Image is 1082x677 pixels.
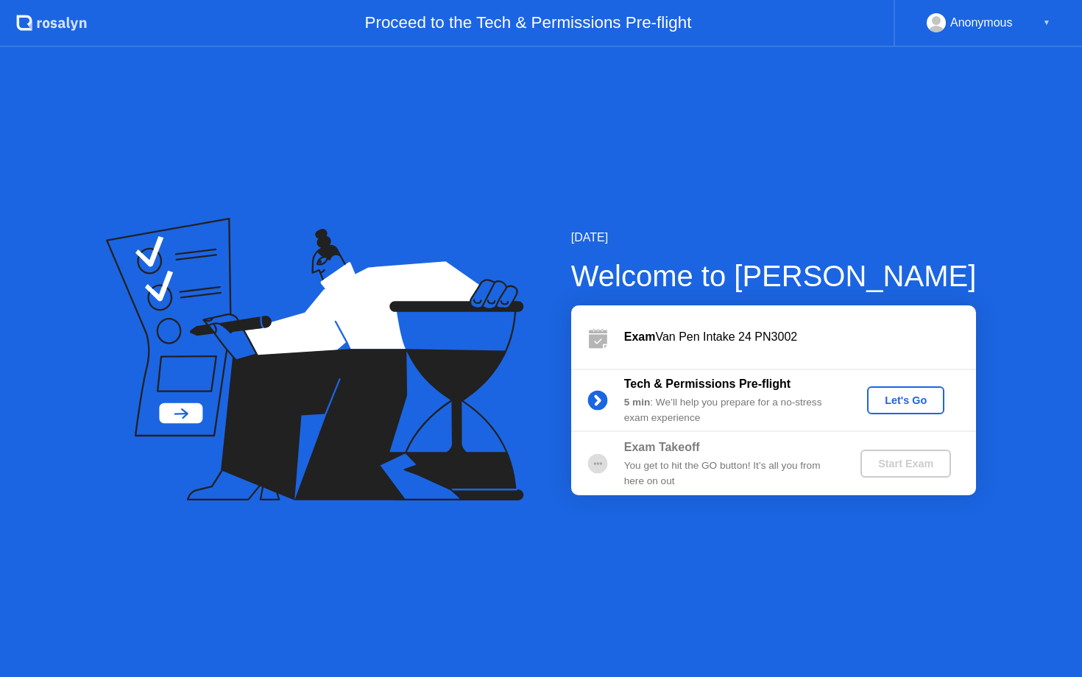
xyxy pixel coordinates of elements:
[950,13,1013,32] div: Anonymous
[873,394,938,406] div: Let's Go
[624,330,656,343] b: Exam
[624,458,836,489] div: You get to hit the GO button! It’s all you from here on out
[866,458,945,469] div: Start Exam
[1043,13,1050,32] div: ▼
[624,395,836,425] div: : We’ll help you prepare for a no-stress exam experience
[624,397,651,408] b: 5 min
[571,229,977,247] div: [DATE]
[571,254,977,298] div: Welcome to [PERSON_NAME]
[624,328,976,346] div: Van Pen Intake 24 PN3002
[624,441,700,453] b: Exam Takeoff
[867,386,944,414] button: Let's Go
[624,378,791,390] b: Tech & Permissions Pre-flight
[860,450,951,478] button: Start Exam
